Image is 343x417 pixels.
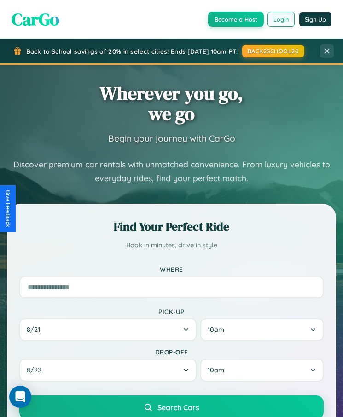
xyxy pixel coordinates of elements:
[19,348,324,356] label: Drop-off
[7,158,336,185] p: Discover premium car rentals with unmatched convenience. From luxury vehicles to everyday rides, ...
[108,133,235,144] h3: Begin your journey with CarGo
[200,318,324,341] button: 10am
[208,326,224,334] span: 10am
[267,12,295,27] button: Login
[200,359,324,382] button: 10am
[27,326,45,334] span: 8 / 21
[19,240,324,251] p: Book in minutes, drive in style
[26,47,238,55] span: Back to School savings of 20% in select cities! Ends [DATE] 10am PT.
[19,359,197,382] button: 8/22
[299,12,331,26] button: Sign Up
[100,83,243,124] h1: Wherever you go, we go
[19,318,197,341] button: 8/21
[9,386,31,408] div: Open Intercom Messenger
[19,308,324,315] label: Pick-up
[242,45,305,57] button: BACK2SCHOOL20
[208,12,264,27] button: Become a Host
[5,190,11,227] div: Give Feedback
[12,7,59,31] span: CarGo
[157,403,199,412] span: Search Cars
[208,366,224,374] span: 10am
[19,265,324,273] label: Where
[19,218,324,235] h2: Find Your Perfect Ride
[27,366,46,374] span: 8 / 22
